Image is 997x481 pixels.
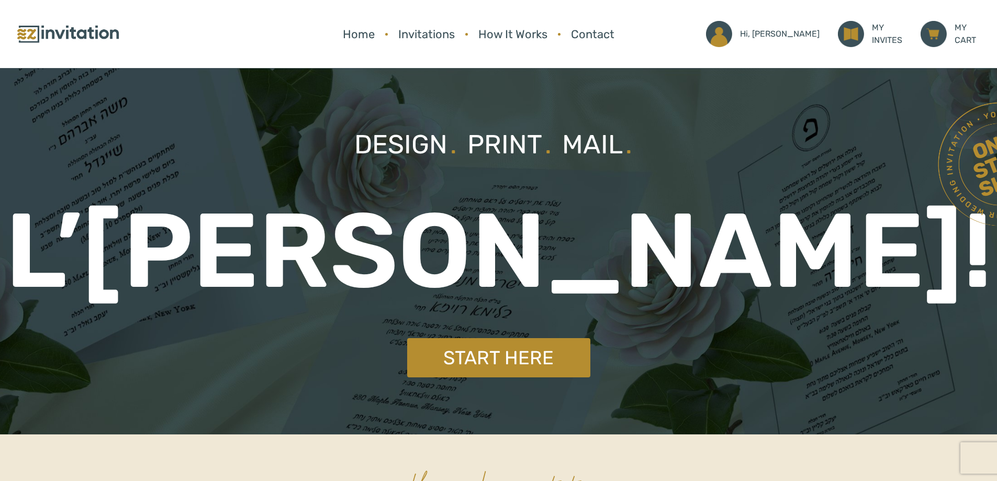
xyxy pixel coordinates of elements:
[740,28,820,40] p: Hi, [PERSON_NAME]
[701,16,825,52] a: Hi, [PERSON_NAME]
[838,21,864,47] img: ico_my_invites.png
[872,21,902,47] p: MY INVITES
[625,129,632,160] span: .
[955,21,976,47] p: MY CART
[473,20,553,48] a: How It Works
[566,20,620,48] a: Contact
[450,129,457,160] span: .
[354,125,643,164] p: Design Print Mail
[921,21,947,47] img: ico_cart.png
[407,338,590,377] a: Start Here
[545,129,552,160] span: .
[338,20,380,48] a: Home
[5,173,992,330] p: L’[PERSON_NAME]!
[915,16,981,52] a: MYCART
[833,16,908,52] a: MYINVITES
[706,21,732,47] img: ico_account.png
[16,23,120,46] img: logo.png
[393,20,460,48] a: Invitations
